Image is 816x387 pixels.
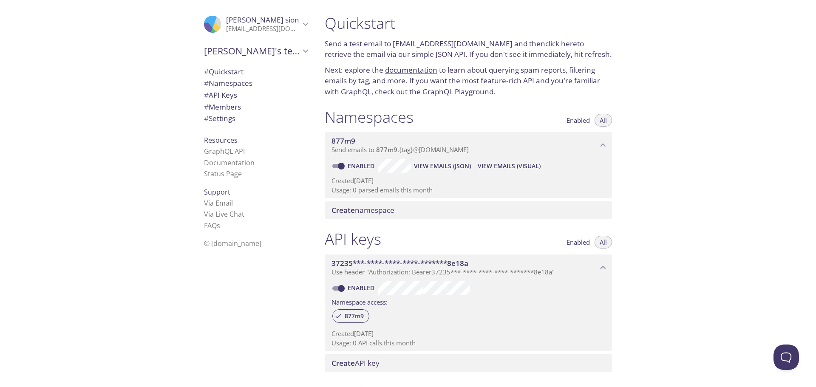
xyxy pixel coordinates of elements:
[773,345,799,370] iframe: Help Scout Beacon - Open
[325,38,612,60] p: Send a test email to and then to retrieve the email via our simple JSON API. If you don't see it ...
[226,15,299,25] span: [PERSON_NAME] sion
[411,159,474,173] button: View Emails (JSON)
[422,87,493,96] a: GraphQL Playground
[595,114,612,127] button: All
[204,78,209,88] span: #
[325,354,612,372] div: Create API Key
[331,358,355,368] span: Create
[204,113,209,123] span: #
[197,113,314,124] div: Team Settings
[197,66,314,78] div: Quickstart
[204,158,255,167] a: Documentation
[325,65,612,97] p: Next: explore the to learn about querying spam reports, filtering emails by tag, and more. If you...
[204,90,209,100] span: #
[204,147,245,156] a: GraphQL API
[340,312,369,320] span: 877m9
[197,10,314,38] div: Jimmy sion
[204,67,244,76] span: Quickstart
[204,136,238,145] span: Resources
[204,102,209,112] span: #
[331,145,469,154] span: Send emails to . {tag} @[DOMAIN_NAME]
[325,107,414,127] h1: Namespaces
[204,90,237,100] span: API Keys
[545,39,577,48] a: click here
[478,161,541,171] span: View Emails (Visual)
[204,169,242,178] a: Status Page
[561,114,595,127] button: Enabled
[346,162,378,170] a: Enabled
[204,78,252,88] span: Namespaces
[204,113,235,123] span: Settings
[325,14,612,33] h1: Quickstart
[204,198,233,208] a: Via Email
[331,186,605,195] p: Usage: 0 parsed emails this month
[331,339,605,347] p: Usage: 0 API calls this month
[217,221,220,230] span: s
[414,161,471,171] span: View Emails (JSON)
[561,236,595,249] button: Enabled
[197,101,314,113] div: Members
[325,132,612,158] div: 877m9 namespace
[331,136,355,146] span: 877m9
[325,201,612,219] div: Create namespace
[226,25,300,33] p: [EMAIL_ADDRESS][DOMAIN_NAME]
[393,39,513,48] a: [EMAIL_ADDRESS][DOMAIN_NAME]
[474,159,544,173] button: View Emails (Visual)
[346,284,378,292] a: Enabled
[331,295,388,308] label: Namespace access:
[331,205,355,215] span: Create
[331,329,605,338] p: Created [DATE]
[331,176,605,185] p: Created [DATE]
[376,145,397,154] span: 877m9
[204,209,244,219] a: Via Live Chat
[331,358,380,368] span: API key
[331,205,394,215] span: namespace
[204,102,241,112] span: Members
[385,65,437,75] a: documentation
[197,89,314,101] div: API Keys
[197,40,314,62] div: Jimmy's team
[204,221,220,230] a: FAQ
[204,45,300,57] span: [PERSON_NAME]'s team
[204,67,209,76] span: #
[325,229,381,249] h1: API keys
[595,236,612,249] button: All
[204,187,230,197] span: Support
[197,77,314,89] div: Namespaces
[204,239,261,248] span: © [DOMAIN_NAME]
[332,309,369,323] div: 877m9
